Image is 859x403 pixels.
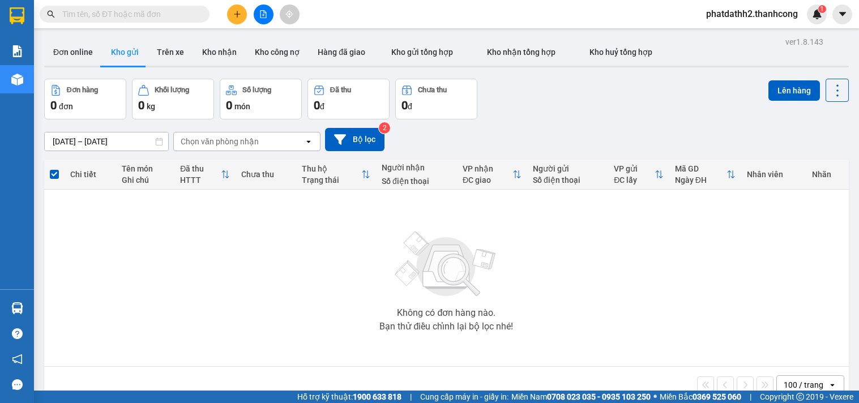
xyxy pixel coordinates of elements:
span: Miền Nam [511,391,651,403]
span: kg [147,102,155,111]
div: Người gửi [533,164,602,173]
span: | [750,391,751,403]
div: ĐC giao [463,175,512,185]
div: HTTT [180,175,221,185]
button: Đã thu0đ [307,79,390,119]
div: VP gửi [614,164,654,173]
svg: open [828,380,837,389]
div: ver 1.8.143 [785,36,823,48]
div: Ghi chú [122,175,169,185]
span: | [410,391,412,403]
th: Toggle SortBy [296,160,376,190]
button: Số lượng0món [220,79,302,119]
span: caret-down [837,9,848,19]
button: Đơn online [44,38,102,66]
th: Toggle SortBy [174,160,236,190]
div: ĐC lấy [614,175,654,185]
button: Hàng đã giao [309,38,374,66]
div: Nhân viên [747,170,801,179]
th: Toggle SortBy [457,160,527,190]
span: ⚪️ [653,395,657,399]
span: 0 [401,98,408,112]
button: Khối lượng0kg [132,79,214,119]
div: Thu hộ [302,164,361,173]
button: Lên hàng [768,80,820,101]
span: message [12,379,23,390]
img: warehouse-icon [11,74,23,85]
div: Số điện thoại [382,177,451,186]
strong: 0369 525 060 [693,392,741,401]
span: search [47,10,55,18]
svg: open [304,137,313,146]
img: warehouse-icon [11,302,23,314]
span: Kho nhận tổng hợp [487,48,555,57]
span: 0 [50,98,57,112]
span: 0 [226,98,232,112]
sup: 1 [818,5,826,13]
button: Kho gửi [102,38,148,66]
div: Chi tiết [70,170,110,179]
div: Chọn văn phòng nhận [181,136,259,147]
input: Select a date range. [45,132,168,151]
div: Người nhận [382,163,451,172]
div: Đã thu [180,164,221,173]
span: đ [320,102,324,111]
button: caret-down [832,5,852,24]
div: Khối lượng [155,86,189,94]
span: file-add [259,10,267,18]
span: plus [233,10,241,18]
span: 0 [138,98,144,112]
div: Nhãn [812,170,843,179]
span: Kho huỷ tổng hợp [589,48,652,57]
button: Kho nhận [193,38,246,66]
div: Số lượng [242,86,271,94]
span: đơn [59,102,73,111]
div: Trạng thái [302,175,361,185]
button: plus [227,5,247,24]
span: Cung cấp máy in - giấy in: [420,391,508,403]
div: Số điện thoại [533,175,602,185]
div: VP nhận [463,164,512,173]
div: Ngày ĐH [675,175,726,185]
div: Đã thu [330,86,351,94]
span: đ [408,102,412,111]
img: logo-vxr [10,7,24,24]
sup: 2 [379,122,390,134]
div: Đơn hàng [67,86,98,94]
span: copyright [796,393,804,401]
th: Toggle SortBy [608,160,669,190]
div: Chưa thu [241,170,290,179]
button: Đơn hàng0đơn [44,79,126,119]
div: 100 / trang [784,379,823,391]
button: Chưa thu0đ [395,79,477,119]
div: Không có đơn hàng nào. [397,308,495,318]
button: Kho công nợ [246,38,309,66]
span: notification [12,354,23,365]
img: icon-new-feature [812,9,822,19]
button: aim [280,5,300,24]
span: Hỗ trợ kỹ thuật: [297,391,401,403]
input: Tìm tên, số ĐT hoặc mã đơn [62,8,196,20]
span: 1 [820,5,824,13]
img: svg+xml;base64,PHN2ZyBjbGFzcz0ibGlzdC1wbHVnX19zdmciIHhtbG5zPSJodHRwOi8vd3d3LnczLm9yZy8yMDAwL3N2Zy... [390,225,503,304]
span: phatdathh2.thanhcong [697,7,807,21]
button: Trên xe [148,38,193,66]
div: Bạn thử điều chỉnh lại bộ lọc nhé! [379,322,513,331]
button: file-add [254,5,273,24]
strong: 1900 633 818 [353,392,401,401]
div: Tên món [122,164,169,173]
span: 0 [314,98,320,112]
span: question-circle [12,328,23,339]
th: Toggle SortBy [669,160,741,190]
span: Miền Bắc [660,391,741,403]
span: aim [285,10,293,18]
button: Bộ lọc [325,128,384,151]
span: món [234,102,250,111]
div: Mã GD [675,164,726,173]
img: solution-icon [11,45,23,57]
strong: 0708 023 035 - 0935 103 250 [547,392,651,401]
div: Chưa thu [418,86,447,94]
span: Kho gửi tổng hợp [391,48,453,57]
